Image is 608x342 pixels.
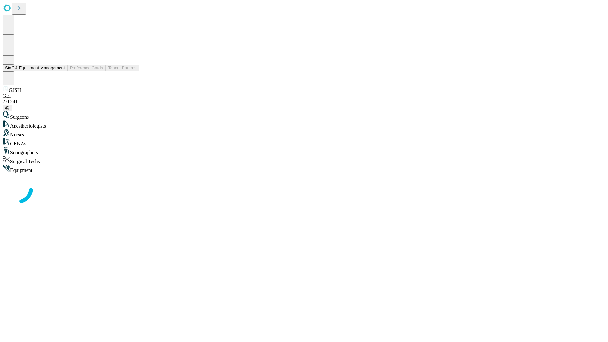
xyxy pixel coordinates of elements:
[3,155,605,164] div: Surgical Techs
[3,147,605,155] div: Sonographers
[67,65,105,71] button: Preference Cards
[3,104,12,111] button: @
[3,99,605,104] div: 2.0.241
[3,129,605,138] div: Nurses
[3,111,605,120] div: Surgeons
[3,164,605,173] div: Equipment
[5,105,9,110] span: @
[105,65,139,71] button: Tenant Params
[3,138,605,147] div: CRNAs
[3,120,605,129] div: Anesthesiologists
[9,87,21,93] span: GJSH
[3,93,605,99] div: GEI
[3,65,67,71] button: Staff & Equipment Management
